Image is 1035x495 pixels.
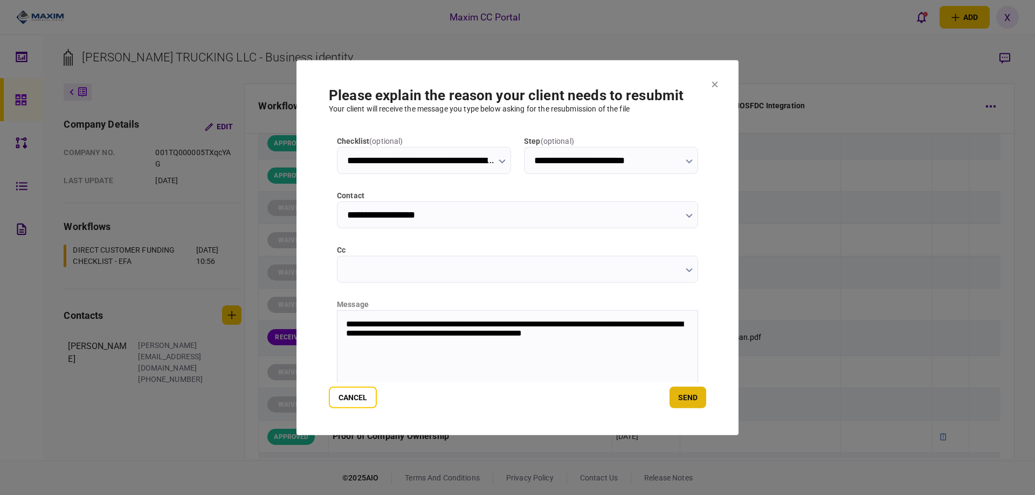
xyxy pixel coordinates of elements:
label: checklist [337,135,511,147]
div: Your client will receive the message you type below asking for the resubmission of the file [329,103,706,114]
button: send [670,387,706,408]
input: cc [337,255,698,282]
label: step [524,135,698,147]
input: step [524,147,698,173]
button: Cancel [329,387,377,408]
span: ( optional ) [369,136,403,145]
input: checklist [337,147,511,173]
span: ( optional ) [541,136,574,145]
input: contact [337,201,698,228]
h1: Please explain the reason your client needs to resubmit [329,87,706,103]
iframe: Rich Text Area [337,310,698,418]
label: contact [337,190,698,201]
label: cc [337,244,698,255]
div: message [337,298,698,310]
